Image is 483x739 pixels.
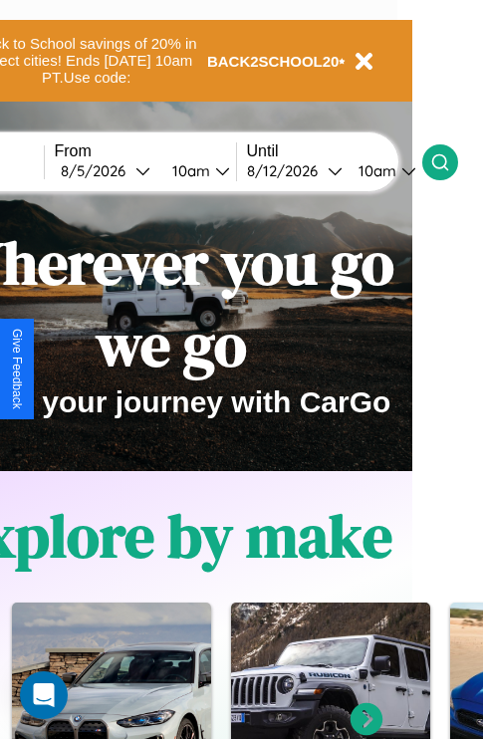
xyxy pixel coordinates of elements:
div: 8 / 12 / 2026 [247,161,328,180]
div: Give Feedback [10,329,24,409]
button: 10am [343,160,422,181]
div: 10am [162,161,215,180]
button: 8/5/2026 [55,160,156,181]
div: 8 / 5 / 2026 [61,161,135,180]
div: Open Intercom Messenger [20,671,68,719]
b: BACK2SCHOOL20 [207,53,340,70]
div: 10am [349,161,401,180]
label: From [55,142,236,160]
button: 10am [156,160,236,181]
label: Until [247,142,422,160]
